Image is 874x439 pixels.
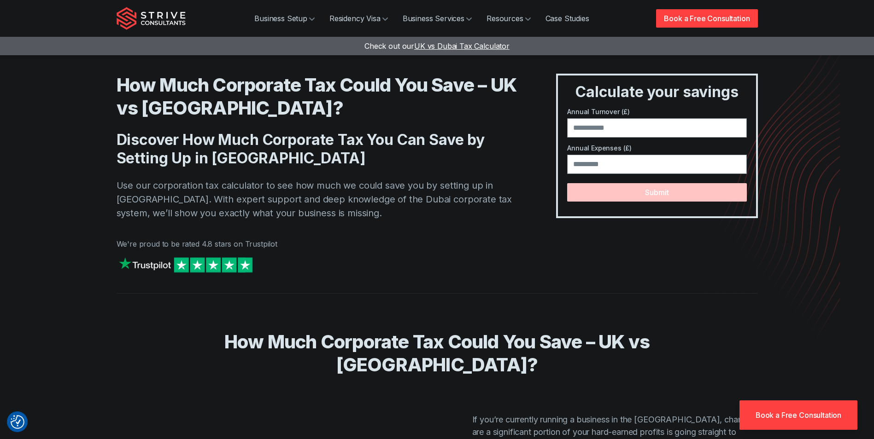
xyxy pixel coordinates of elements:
a: Book a Free Consultation [739,400,857,430]
h3: Calculate your savings [562,83,752,101]
p: Use our corporation tax calculator to see how much we could save you by setting up in [GEOGRAPHIC... [117,179,520,220]
img: Revisit consent button [11,415,24,429]
button: Submit [567,183,746,202]
label: Annual Turnover (£) [567,107,746,116]
h2: How Much Corporate Tax Could You Save – UK vs [GEOGRAPHIC_DATA]? [142,330,732,376]
button: Consent Preferences [11,415,24,429]
img: Strive Consultants [117,7,186,30]
h2: Discover How Much Corporate Tax You Can Save by Setting Up in [GEOGRAPHIC_DATA] [117,131,520,168]
a: Resources [479,9,538,28]
img: Strive on Trustpilot [117,255,255,275]
label: Annual Expenses (£) [567,143,746,153]
a: Business Services [395,9,479,28]
a: Case Studies [538,9,597,28]
a: Residency Visa [322,9,395,28]
a: Business Setup [247,9,322,28]
p: We're proud to be rated 4.8 stars on Trustpilot [117,238,520,249]
a: Check out ourUK vs Dubai Tax Calculator [364,41,510,51]
a: Book a Free Consultation [656,9,757,28]
h1: How Much Corporate Tax Could You Save – UK vs [GEOGRAPHIC_DATA]? [117,74,520,120]
span: UK vs Dubai Tax Calculator [414,41,510,51]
